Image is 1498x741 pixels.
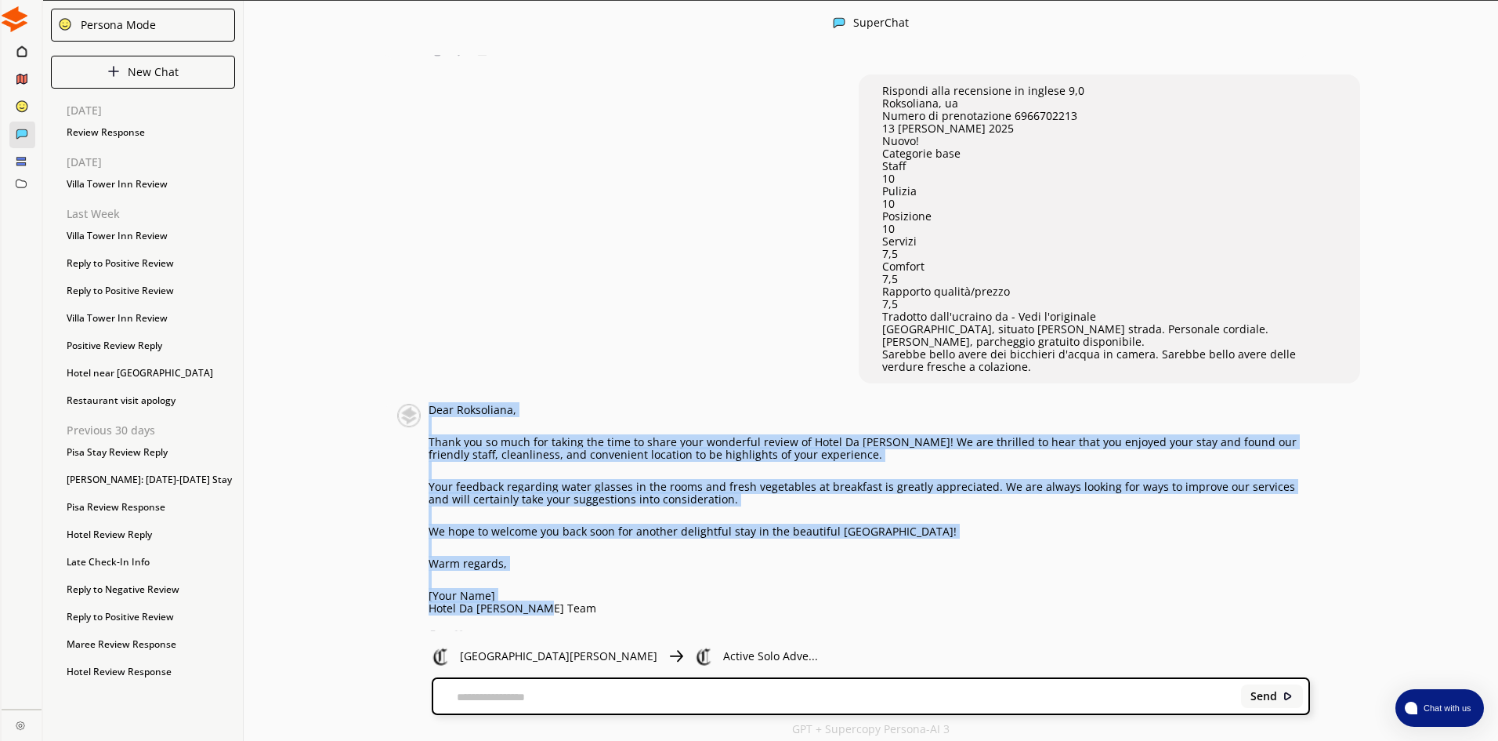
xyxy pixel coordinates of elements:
span: Chat with us [1417,702,1474,714]
p: Sarebbe bello avere dei bicchieri d'acqua in camera. Sarebbe bello avere delle verdure fresche a ... [882,348,1337,373]
p: Staff [882,160,1337,173]
p: 13 [PERSON_NAME] 2025 [882,122,1337,135]
p: Pulizia [882,185,1337,198]
div: Reply to Negative Review [59,578,243,601]
div: Reply to Positive Review [59,279,243,303]
div: Hotel near [GEOGRAPHIC_DATA] [59,361,243,385]
img: Close [397,404,421,427]
p: [Your Name] [429,590,1310,602]
div: Villa Tower Inn Review [59,173,243,196]
img: Close [667,647,686,666]
p: 10 [882,223,1337,235]
b: Send [1250,690,1277,703]
p: Comfort [882,260,1337,273]
p: Thank you so much for taking the time to share your wonderful review of Hotel Da [PERSON_NAME]! W... [429,436,1310,461]
div: Pisa Hotel Review [59,688,243,711]
p: Servizi [882,235,1337,248]
p: [DATE] [67,104,243,117]
p: 10 [882,198,1337,210]
p: 10 [882,173,1337,185]
div: Review Response [59,121,243,144]
p: Tradotto dall'ucraino da - Vedi l'originale [882,311,1337,323]
p: Previous 30 days [67,424,243,437]
p: [GEOGRAPHIC_DATA][PERSON_NAME] [460,650,657,663]
img: Close [695,647,714,666]
img: Close [107,65,120,78]
p: [DATE] [67,156,243,169]
p: Categorie base [882,147,1337,160]
img: Close [833,16,845,29]
div: Reply to Positive Review [59,252,243,275]
p: Active Solo Adve... [723,650,818,663]
p: Nuovo! [882,135,1337,147]
p: Numero di prenotazione 6966702213 [882,110,1337,122]
img: Close [16,721,25,730]
div: Restaurant visit apology [59,389,243,412]
p: Rispondi alla recensione in inglese 9,0 [882,85,1337,97]
p: Rapporto qualità/prezzo [882,285,1337,298]
p: [GEOGRAPHIC_DATA], situato [PERSON_NAME] strada. Personale cordiale. [PERSON_NAME], parcheggio gr... [882,323,1337,348]
p: Roksoliana, ua [882,97,1337,110]
div: Villa Tower Inn Review [59,307,243,330]
p: Dear Roksoliana, [429,404,1310,416]
button: atlas-launcher [1395,689,1484,727]
div: Pisa Review Response [59,496,243,519]
div: Reply to Positive Review [59,605,243,629]
p: 7,5 [882,298,1337,311]
div: Persona Mode [75,19,156,31]
img: Close [2,6,27,32]
div: Late Check-In Info [59,550,243,574]
img: Copy [429,630,441,642]
img: Close [432,647,450,666]
p: New Chat [128,66,179,78]
div: Hotel Review Response [59,660,243,684]
div: SuperChat [853,16,909,31]
div: Positive Review Reply [59,334,243,358]
div: Villa Tower Inn Review [59,224,243,248]
div: Hotel Review Reply [59,523,243,547]
div: Pisa Stay Review Reply [59,441,243,464]
a: Close [2,710,42,737]
div: Maree Review Response [59,633,243,656]
img: Favorite [453,630,465,642]
p: Hotel Da [PERSON_NAME] Team [429,602,1310,615]
img: Close [58,17,72,31]
p: Warm regards, [429,558,1310,570]
p: We hope to welcome you back soon for another delightful stay in the beautiful [GEOGRAPHIC_DATA]! [429,525,1310,538]
img: Save [476,630,488,642]
div: [PERSON_NAME]: [DATE]-[DATE] Stay [59,468,243,492]
p: 7,5 [882,273,1337,285]
p: Your feedback regarding water glasses in the rooms and fresh vegetables at breakfast is greatly a... [429,481,1310,506]
img: Close [1283,691,1294,702]
p: Last Week [67,208,243,220]
p: Posizione [882,210,1337,223]
p: GPT + Supercopy Persona-AI 3 [792,723,950,736]
p: 7,5 [882,248,1337,260]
